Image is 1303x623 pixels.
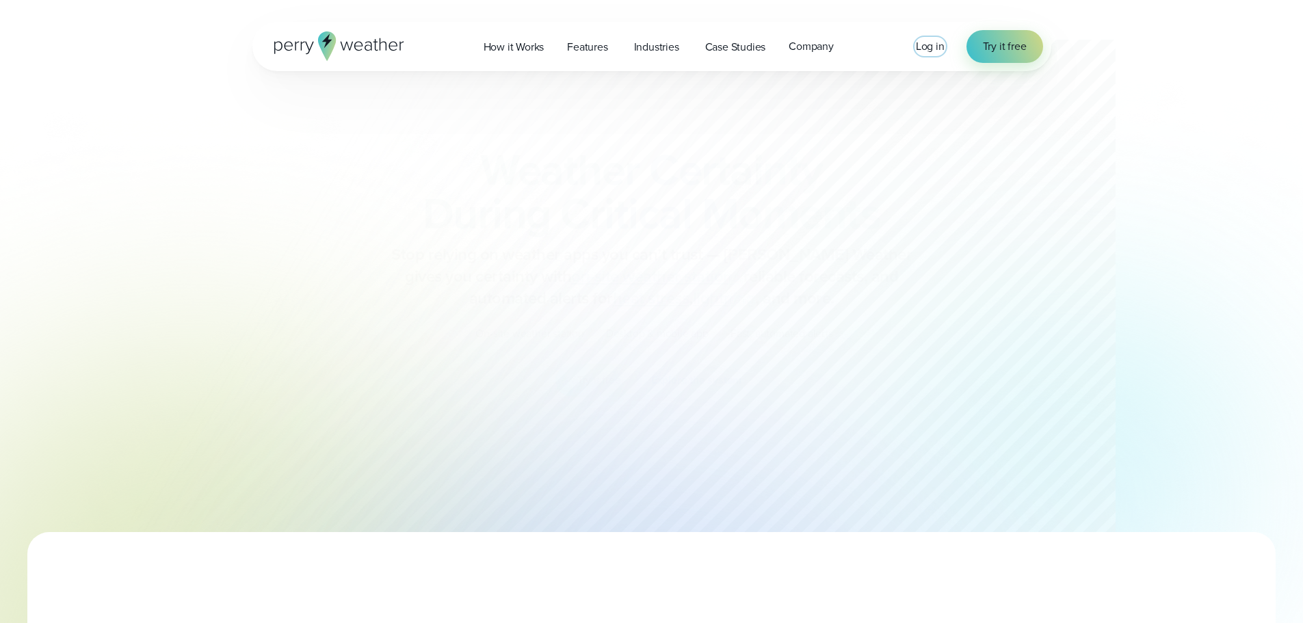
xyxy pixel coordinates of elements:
[789,38,834,55] span: Company
[983,38,1027,55] span: Try it free
[472,33,556,61] a: How it Works
[484,39,544,55] span: How it Works
[916,38,945,54] span: Log in
[634,39,679,55] span: Industries
[567,39,607,55] span: Features
[966,30,1043,63] a: Try it free
[705,39,766,55] span: Case Studies
[916,38,945,55] a: Log in
[694,33,778,61] a: Case Studies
